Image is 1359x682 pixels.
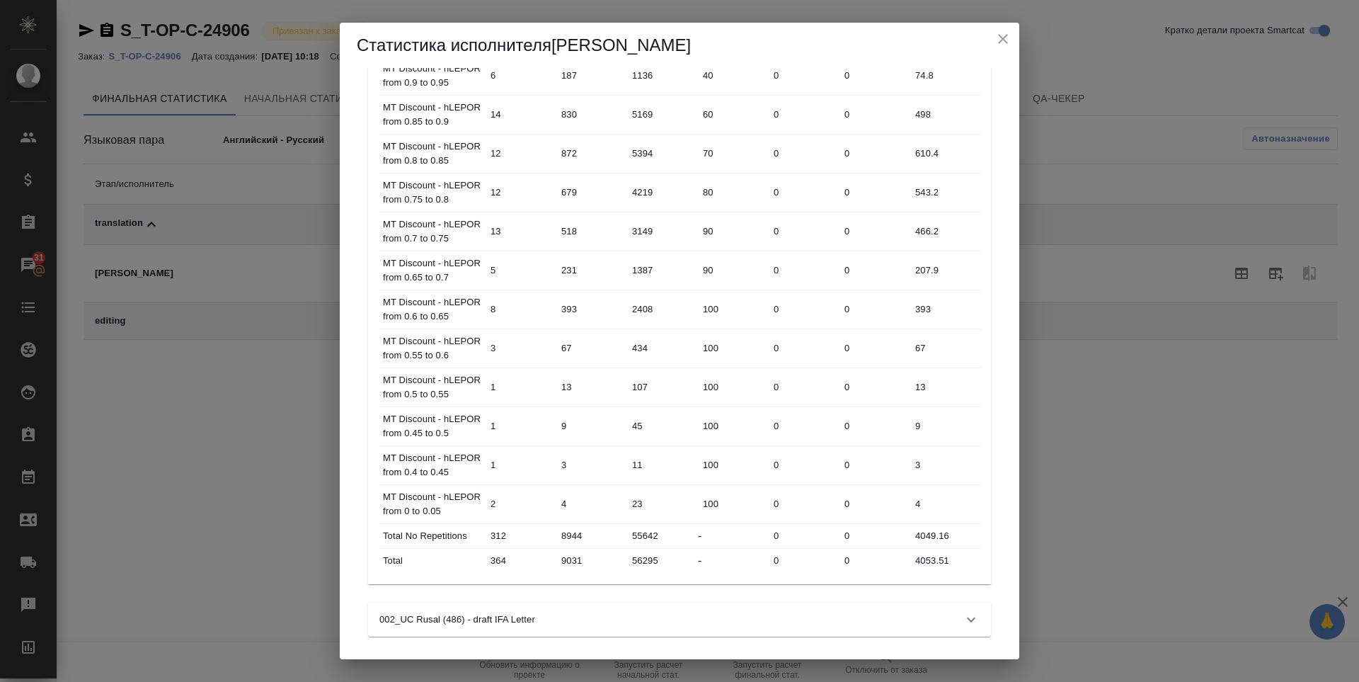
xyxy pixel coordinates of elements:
input: ✎ Введи что-нибудь [839,143,910,164]
input: ✎ Введи что-нибудь [556,221,627,241]
input: ✎ Введи что-нибудь [486,143,556,164]
input: ✎ Введи что-нибудь [627,299,698,319]
input: ✎ Введи что-нибудь [698,299,769,319]
input: ✎ Введи что-нибудь [556,550,627,571]
input: ✎ Введи что-нибудь [556,260,627,280]
input: ✎ Введи что-нибудь [486,104,556,125]
input: ✎ Введи что-нибудь [486,65,556,86]
div: - [698,552,769,569]
input: ✎ Введи что-нибудь [486,221,556,241]
input: ✎ Введи что-нибудь [556,455,627,475]
input: ✎ Введи что-нибудь [698,494,769,514]
input: ✎ Введи что-нибудь [910,299,981,319]
input: ✎ Введи что-нибудь [910,143,981,164]
input: ✎ Введи что-нибудь [556,143,627,164]
input: ✎ Введи что-нибудь [839,338,910,358]
input: ✎ Введи что-нибудь [627,338,698,358]
input: ✎ Введи что-нибудь [769,260,839,280]
input: ✎ Введи что-нибудь [910,525,981,546]
input: ✎ Введи что-нибудь [839,455,910,475]
input: ✎ Введи что-нибудь [486,550,556,571]
input: ✎ Введи что-нибудь [910,494,981,514]
input: ✎ Введи что-нибудь [769,104,839,125]
input: ✎ Введи что-нибудь [698,104,769,125]
p: MT Discount - hLEPOR from 0.45 to 0.5 [383,412,482,441]
p: MT Discount - hLEPOR from 0.55 to 0.6 [383,334,482,363]
input: ✎ Введи что-нибудь [910,377,981,397]
button: close [992,28,1014,50]
div: - [698,528,769,545]
input: ✎ Введи что-нибудь [698,143,769,164]
input: ✎ Введи что-нибудь [769,65,839,86]
input: ✎ Введи что-нибудь [627,143,698,164]
input: ✎ Введи что-нибудь [839,65,910,86]
h5: Статистика исполнителя [PERSON_NAME] [357,34,1002,57]
input: ✎ Введи что-нибудь [839,525,910,546]
input: ✎ Введи что-нибудь [698,455,769,475]
input: ✎ Введи что-нибудь [910,338,981,358]
input: ✎ Введи что-нибудь [486,455,556,475]
input: ✎ Введи что-нибудь [627,221,698,241]
p: MT Discount - hLEPOR from 0 to 0.05 [383,490,482,518]
input: ✎ Введи что-нибудь [839,221,910,241]
input: ✎ Введи что-нибудь [486,494,556,514]
input: ✎ Введи что-нибудь [627,260,698,280]
p: MT Discount - hLEPOR from 0.85 to 0.9 [383,101,482,129]
p: 002_UC Rusal (486) - draft IFA Letter [379,613,535,627]
input: ✎ Введи что-нибудь [556,104,627,125]
input: ✎ Введи что-нибудь [769,455,839,475]
input: ✎ Введи что-нибудь [910,104,981,125]
input: ✎ Введи что-нибудь [627,455,698,475]
input: ✎ Введи что-нибудь [486,525,556,546]
input: ✎ Введи что-нибудь [698,260,769,280]
input: ✎ Введи что-нибудь [769,377,839,397]
input: ✎ Введи что-нибудь [910,221,981,241]
input: ✎ Введи что-нибудь [698,377,769,397]
input: ✎ Введи что-нибудь [556,182,627,203]
input: ✎ Введи что-нибудь [486,299,556,319]
input: ✎ Введи что-нибудь [486,377,556,397]
input: ✎ Введи что-нибудь [839,550,910,571]
p: MT Discount - hLEPOR from 0.65 to 0.7 [383,256,482,285]
input: ✎ Введи что-нибудь [627,182,698,203]
input: ✎ Введи что-нибудь [698,182,769,203]
input: ✎ Введи что-нибудь [486,260,556,280]
input: ✎ Введи что-нибудь [698,221,769,241]
p: MT Discount - hLEPOR from 0.7 to 0.75 [383,217,482,246]
input: ✎ Введи что-нибудь [910,65,981,86]
input: ✎ Введи что-нибудь [556,416,627,436]
div: 002_UC Rusal (486) - draft IFA Letter [368,603,991,637]
p: MT Discount - hLEPOR from 0.9 to 0.95 [383,62,482,90]
input: ✎ Введи что-нибудь [556,494,627,514]
input: ✎ Введи что-нибудь [910,182,981,203]
input: ✎ Введи что-нибудь [910,455,981,475]
input: ✎ Введи что-нибудь [910,260,981,280]
p: Total [383,554,482,568]
input: ✎ Введи что-нибудь [486,416,556,436]
input: ✎ Введи что-нибудь [839,416,910,436]
input: ✎ Введи что-нибудь [769,525,839,546]
input: ✎ Введи что-нибудь [627,416,698,436]
input: ✎ Введи что-нибудь [698,416,769,436]
input: ✎ Введи что-нибудь [839,104,910,125]
input: ✎ Введи что-нибудь [769,550,839,571]
input: ✎ Введи что-нибудь [556,65,627,86]
p: Total No Repetitions [383,529,482,543]
p: MT Discount - hLEPOR from 0.4 to 0.45 [383,451,482,479]
input: ✎ Введи что-нибудь [556,299,627,319]
input: ✎ Введи что-нибудь [698,65,769,86]
input: ✎ Введи что-нибудь [627,65,698,86]
input: ✎ Введи что-нибудь [627,377,698,397]
input: ✎ Введи что-нибудь [839,377,910,397]
input: ✎ Введи что-нибудь [839,299,910,319]
p: MT Discount - hLEPOR from 0.5 to 0.55 [383,373,482,402]
input: ✎ Введи что-нибудь [769,494,839,514]
input: ✎ Введи что-нибудь [627,494,698,514]
input: ✎ Введи что-нибудь [910,416,981,436]
input: ✎ Введи что-нибудь [769,416,839,436]
input: ✎ Введи что-нибудь [486,338,556,358]
input: ✎ Введи что-нибудь [839,182,910,203]
input: ✎ Введи что-нибудь [556,338,627,358]
input: ✎ Введи что-нибудь [839,494,910,514]
input: ✎ Введи что-нибудь [627,550,698,571]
